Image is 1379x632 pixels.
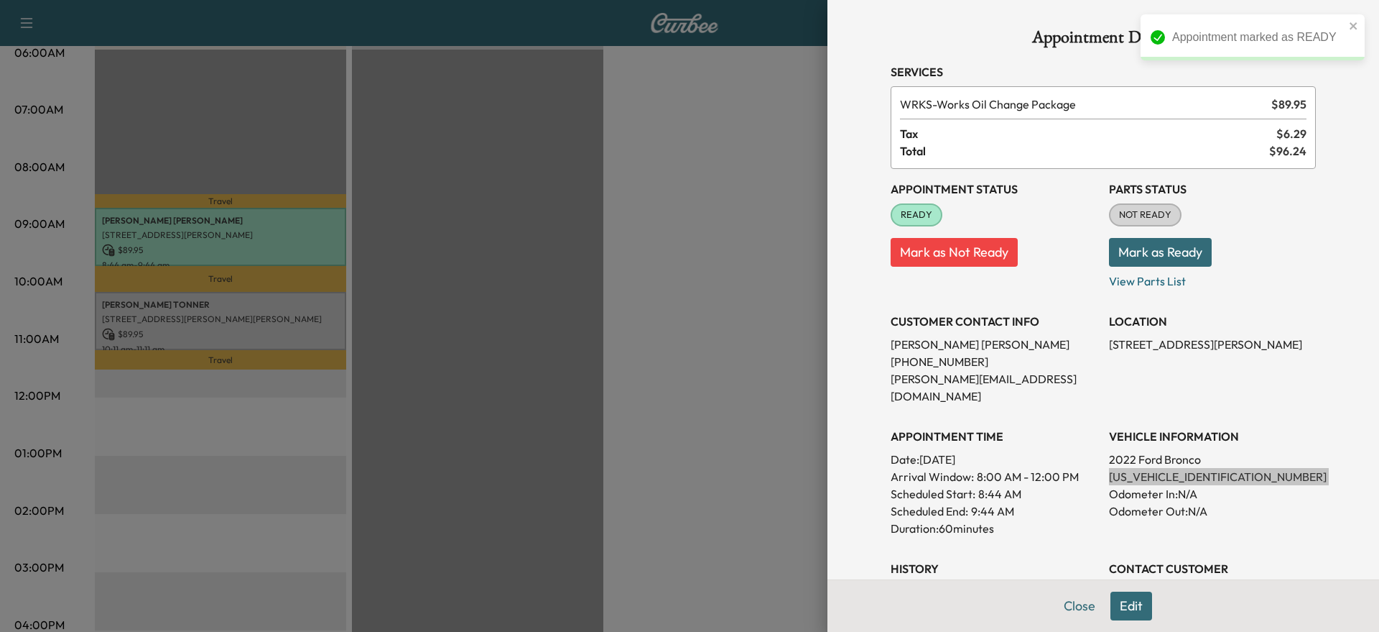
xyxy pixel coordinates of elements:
[891,428,1097,445] h3: APPOINTMENT TIME
[891,313,1097,330] h3: CUSTOMER CONTACT INFO
[892,208,941,222] span: READY
[891,353,1097,370] p: [PHONE_NUMBER]
[891,29,1316,52] h1: Appointment Details
[1271,96,1306,113] span: $ 89.95
[900,142,1269,160] span: Total
[1110,592,1152,620] button: Edit
[900,96,1266,113] span: Works Oil Change Package
[891,63,1316,81] h3: Services
[891,520,1097,537] p: Duration: 60 minutes
[1109,451,1316,468] p: 2022 Ford Bronco
[1109,485,1316,503] p: Odometer In: N/A
[1109,468,1316,485] p: [US_VEHICLE_IDENTIFICATION_NUMBER]
[1109,180,1316,198] h3: Parts Status
[1276,125,1306,142] span: $ 6.29
[891,503,968,520] p: Scheduled End:
[1109,336,1316,353] p: [STREET_ADDRESS][PERSON_NAME]
[977,468,1079,485] span: 8:00 AM - 12:00 PM
[891,451,1097,468] p: Date: [DATE]
[1109,503,1316,520] p: Odometer Out: N/A
[1109,313,1316,330] h3: LOCATION
[891,485,975,503] p: Scheduled Start:
[891,370,1097,405] p: [PERSON_NAME][EMAIL_ADDRESS][DOMAIN_NAME]
[891,180,1097,198] h3: Appointment Status
[978,485,1021,503] p: 8:44 AM
[891,560,1097,577] h3: History
[891,336,1097,353] p: [PERSON_NAME] [PERSON_NAME]
[891,468,1097,485] p: Arrival Window:
[1054,592,1105,620] button: Close
[971,503,1014,520] p: 9:44 AM
[1109,560,1316,577] h3: CONTACT CUSTOMER
[1109,267,1316,290] p: View Parts List
[891,238,1018,267] button: Mark as Not Ready
[1269,142,1306,160] span: $ 96.24
[1172,29,1345,46] div: Appointment marked as READY
[1109,428,1316,445] h3: VEHICLE INFORMATION
[1110,208,1180,222] span: NOT READY
[900,125,1276,142] span: Tax
[1109,238,1212,267] button: Mark as Ready
[1349,20,1359,32] button: close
